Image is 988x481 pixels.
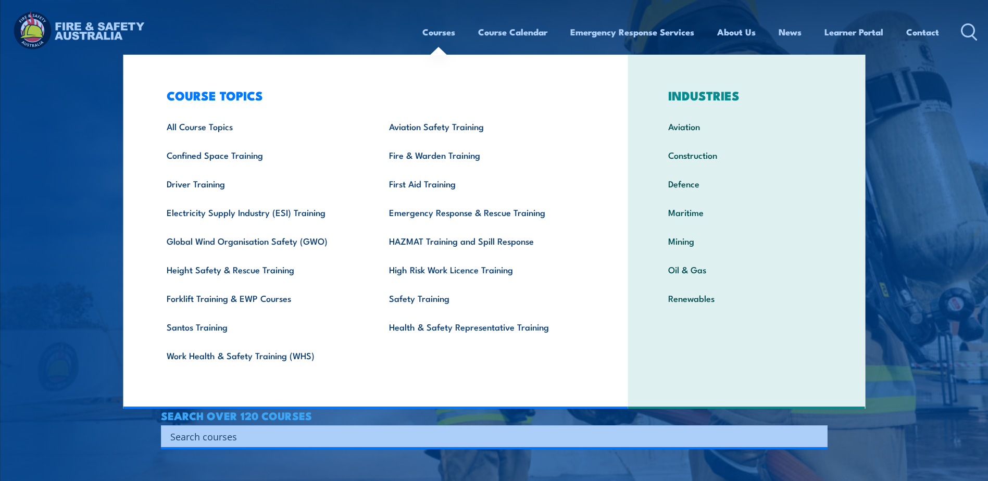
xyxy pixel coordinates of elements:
a: Height Safety & Rescue Training [151,255,373,284]
a: First Aid Training [373,169,595,198]
a: Fire & Warden Training [373,141,595,169]
a: Forklift Training & EWP Courses [151,284,373,312]
button: Search magnifier button [809,429,824,444]
h3: COURSE TOPICS [151,88,595,103]
a: Aviation [652,112,841,141]
a: High Risk Work Licence Training [373,255,595,284]
a: Oil & Gas [652,255,841,284]
a: Mining [652,226,841,255]
a: All Course Topics [151,112,373,141]
a: News [779,18,802,46]
a: Courses [422,18,455,46]
a: Course Calendar [478,18,547,46]
a: Renewables [652,284,841,312]
a: Global Wind Organisation Safety (GWO) [151,226,373,255]
a: Santos Training [151,312,373,341]
a: Electricity Supply Industry (ESI) Training [151,198,373,226]
h4: SEARCH OVER 120 COURSES [161,410,828,421]
a: Health & Safety Representative Training [373,312,595,341]
a: Learner Portal [824,18,883,46]
a: Safety Training [373,284,595,312]
a: Contact [906,18,939,46]
a: About Us [717,18,756,46]
a: Construction [652,141,841,169]
input: Search input [170,428,805,444]
a: Driver Training [151,169,373,198]
h3: INDUSTRIES [652,88,841,103]
a: Work Health & Safety Training (WHS) [151,341,373,370]
a: Aviation Safety Training [373,112,595,141]
form: Search form [172,429,807,444]
a: Confined Space Training [151,141,373,169]
a: Emergency Response & Rescue Training [373,198,595,226]
a: Defence [652,169,841,198]
a: Emergency Response Services [570,18,694,46]
a: HAZMAT Training and Spill Response [373,226,595,255]
a: Maritime [652,198,841,226]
